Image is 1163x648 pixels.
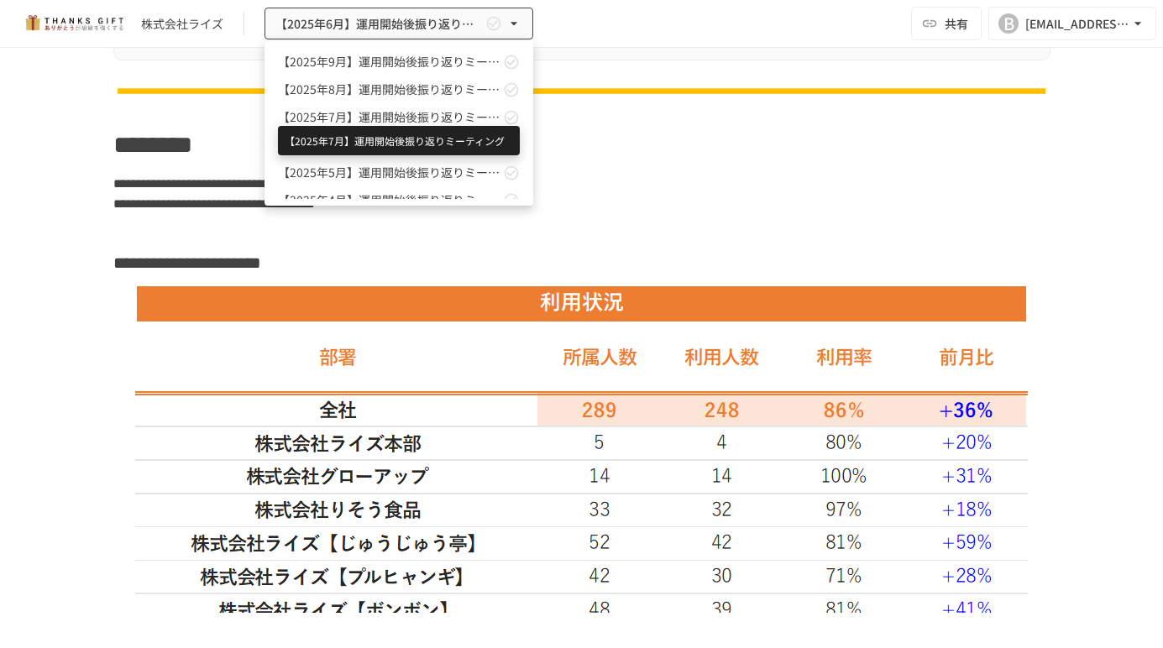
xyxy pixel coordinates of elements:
[278,108,500,126] span: 【2025年7月】運用開始後振り返りミーティング
[278,53,500,71] span: 【2025年9月】運用開始後振り返りミーティング
[278,136,500,154] span: 【2025年6月】運用開始後振り返りミーティング
[278,191,500,209] span: 【2025年4月】運用開始後振り返りミーティング
[278,164,500,181] span: 【2025年5月】運用開始後振り返りミーティング
[278,81,500,98] span: 【2025年8月】運用開始後振り返りミーティング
